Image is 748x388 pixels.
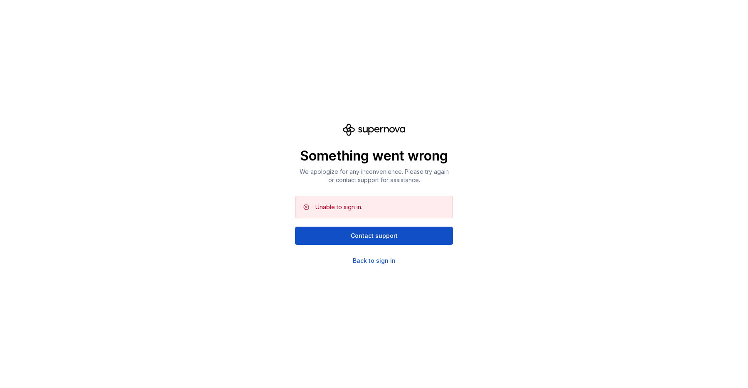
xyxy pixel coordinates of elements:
div: Unable to sign in. [315,203,362,211]
p: We apologize for any inconvenience. Please try again or contact support for assistance. [295,168,453,184]
button: Contact support [295,227,453,245]
p: Something went wrong [295,148,453,164]
a: Back to sign in [353,257,396,265]
span: Contact support [351,232,398,240]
